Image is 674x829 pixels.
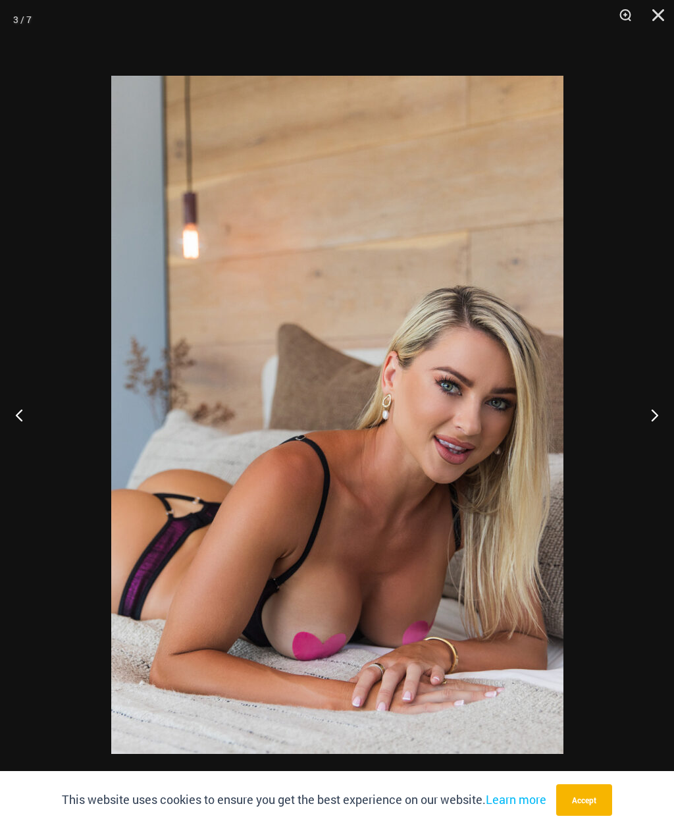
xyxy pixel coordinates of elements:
a: Learn more [486,791,546,807]
img: Nights Fall Pink 1036 Bra 6046 Thong 10 [111,76,563,754]
p: This website uses cookies to ensure you get the best experience on our website. [62,790,546,810]
button: Accept [556,784,612,816]
div: 3 / 7 [13,10,32,30]
button: Next [625,382,674,448]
